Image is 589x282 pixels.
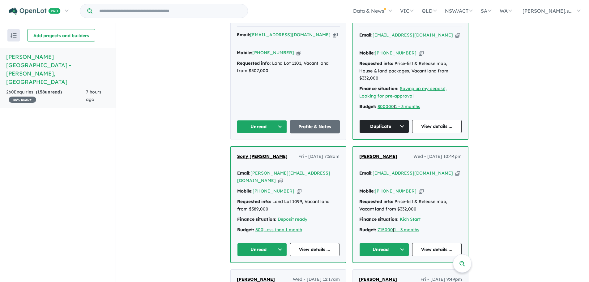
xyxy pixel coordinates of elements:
a: View details ... [290,243,340,256]
strong: Requested info: [359,61,393,66]
a: [EMAIL_ADDRESS][DOMAIN_NAME] [373,170,453,176]
a: Less than 1 month [264,227,302,232]
a: Deposit ready [278,216,307,222]
div: 260 Enquir ies [6,89,86,103]
div: | [359,103,462,111]
a: 1 - 3 months [394,227,419,232]
a: [PERSON_NAME] [359,153,397,160]
strong: Requested info: [237,199,271,204]
a: View details ... [412,243,462,256]
strong: Finance situation: [359,216,399,222]
div: Price-list & Release map, House & land packages, Vacant land from $332,000 [359,60,462,82]
button: Copy [278,177,283,184]
strong: Mobile: [359,50,375,56]
span: [PERSON_NAME].s... [523,8,573,14]
strong: Finance situation: [237,216,276,222]
strong: Budget: [237,227,254,232]
div: | [359,226,462,234]
strong: Email: [359,32,373,38]
span: Wed - [DATE] 10:44pm [413,153,462,160]
button: Copy [419,50,424,56]
strong: Requested info: [237,60,271,66]
button: Duplicate [359,120,409,133]
strong: Budget: [359,104,376,109]
strong: Email: [237,170,250,176]
span: 158 [37,89,45,95]
a: [PHONE_NUMBER] [253,188,294,194]
span: [PERSON_NAME] [359,276,397,282]
button: Copy [455,170,460,176]
a: [EMAIL_ADDRESS][DOMAIN_NAME] [250,32,331,37]
a: 715000 [378,227,393,232]
a: 800 [255,227,263,232]
button: Copy [297,50,301,56]
span: Sony [PERSON_NAME] [237,154,288,159]
button: Copy [455,32,460,38]
a: Saving up my deposit, Looking for pre-approval [359,86,447,99]
a: [PHONE_NUMBER] [375,50,416,56]
span: 45 % READY [9,97,36,103]
a: [PHONE_NUMBER] [375,188,416,194]
a: [PHONE_NUMBER] [252,50,294,55]
span: Fri - [DATE] 7:58am [298,153,339,160]
div: Land Lot 1101, Vacant land from $507,000 [237,60,340,75]
a: View details ... [412,120,462,133]
div: Price-list & Release map, Vacant land from $332,000 [359,198,462,213]
button: Unread [237,243,287,256]
a: Kich Start [400,216,420,222]
strong: ( unread) [36,89,62,95]
a: 1 - 3 months [395,104,420,109]
button: Copy [333,32,338,38]
img: Openlot PRO Logo White [9,7,61,15]
strong: Email: [237,32,250,37]
strong: Budget: [359,227,376,232]
button: Unread [237,120,287,133]
strong: Email: [359,170,373,176]
a: 800000 [378,104,394,109]
button: Copy [297,188,301,194]
div: Land Lot 1099, Vacant land from $389,000 [237,198,339,213]
a: Sony [PERSON_NAME] [237,153,288,160]
strong: Requested info: [359,199,393,204]
span: [PERSON_NAME] [359,154,397,159]
strong: Mobile: [237,188,253,194]
span: [PERSON_NAME] [237,276,275,282]
button: Unread [359,243,409,256]
a: Profile & Notes [290,120,340,133]
strong: Mobile: [237,50,252,55]
h5: [PERSON_NAME][GEOGRAPHIC_DATA] - [PERSON_NAME] , [GEOGRAPHIC_DATA] [6,53,109,86]
button: Copy [419,188,424,194]
div: | [237,226,339,234]
a: [EMAIL_ADDRESS][DOMAIN_NAME] [373,32,453,38]
img: sort.svg [11,33,17,38]
strong: Finance situation: [359,86,399,91]
button: Add projects and builders [27,29,95,41]
strong: Mobile: [359,188,375,194]
a: [PERSON_NAME][EMAIL_ADDRESS][DOMAIN_NAME] [237,170,330,183]
input: Try estate name, suburb, builder or developer [94,4,246,18]
span: 7 hours ago [86,89,101,102]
